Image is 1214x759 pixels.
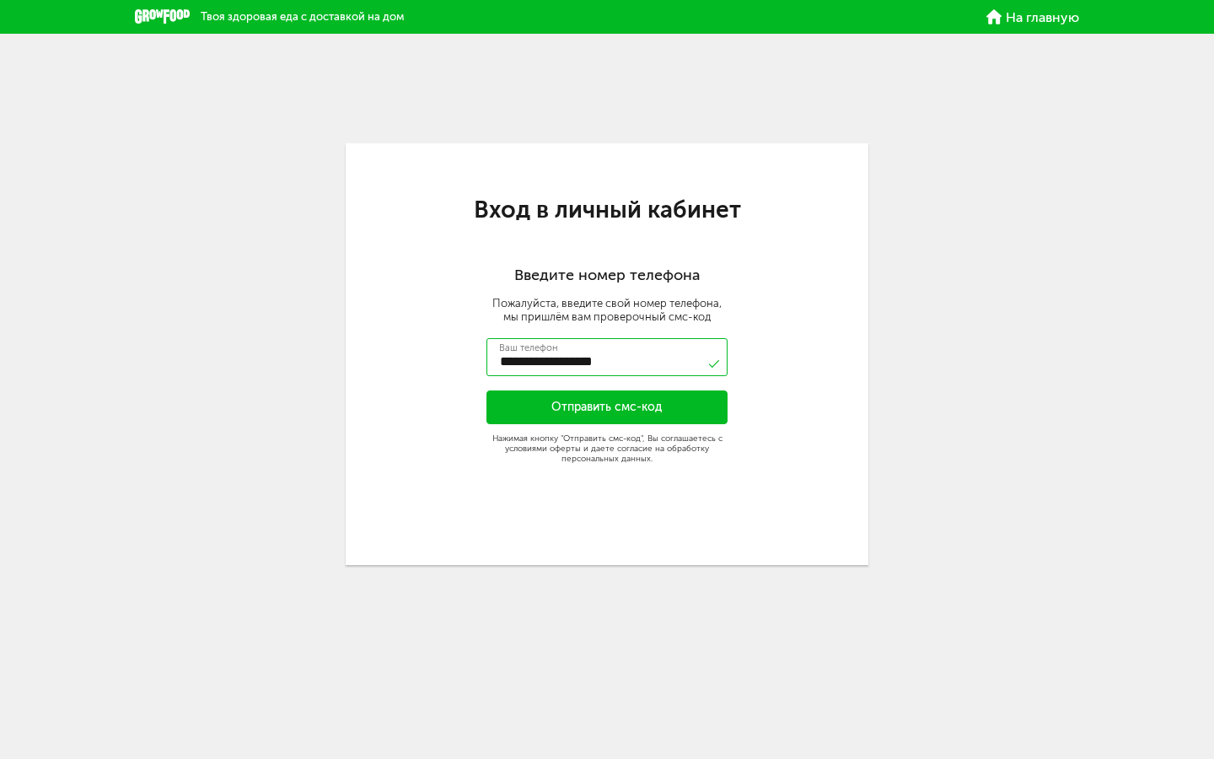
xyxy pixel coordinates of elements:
[135,9,404,24] a: Твоя здоровая еда с доставкой на дом
[201,10,404,23] span: Твоя здоровая еда с доставкой на дом
[499,343,558,353] label: Ваш телефон
[486,390,728,424] button: Отправить смс-код
[346,266,868,285] h2: Введите номер телефона
[346,199,868,221] h1: Вход в личный кабинет
[486,433,728,464] div: Нажимая кнопку "Отправить смс-код", Вы соглашаетесь с условиями оферты и даете согласие на обрабо...
[1006,11,1079,24] span: На главную
[986,9,1079,24] a: На главную
[346,297,868,324] div: Пожалуйста, введите свой номер телефона, мы пришлём вам проверочный смс-код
